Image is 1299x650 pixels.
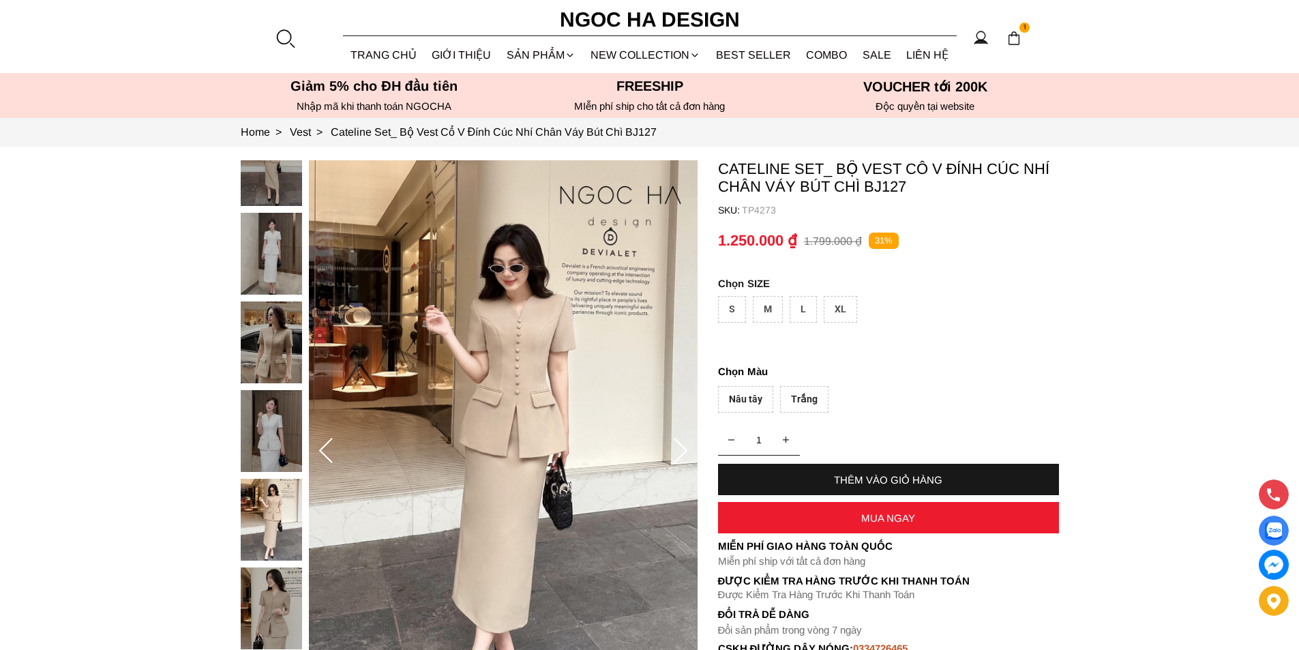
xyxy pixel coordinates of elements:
[792,100,1059,113] h6: Độc quyền tại website
[290,126,331,138] a: Link to Vest
[718,160,1059,196] p: Cateline Set_ Bộ Vest Cổ V Đính Cúc Nhí Chân Váy Bút Chì BJ127
[753,296,783,323] div: M
[583,37,708,73] a: NEW COLLECTION
[297,100,451,112] font: Nhập mã khi thanh toán NGOCHA
[718,555,865,567] font: Miễn phí ship với tất cả đơn hàng
[718,278,1059,289] p: SIZE
[792,78,1059,95] h5: VOUCHER tới 200K
[548,3,752,36] a: Ngoc Ha Design
[1265,522,1282,540] img: Display image
[780,386,828,413] div: Trắng
[824,296,857,323] div: XL
[718,205,742,216] h6: SKU:
[311,126,328,138] span: >
[241,567,302,649] img: Cateline Set_ Bộ Vest Cổ V Đính Cúc Nhí Chân Váy Bút Chì BJ127_mini_5
[616,78,683,93] font: Freeship
[718,575,1059,587] p: Được Kiểm Tra Hàng Trước Khi Thanh Toán
[241,124,302,206] img: Cateline Set_ Bộ Vest Cổ V Đính Cúc Nhí Chân Váy Bút Chì BJ127_mini_0
[718,386,773,413] div: Nâu tây
[1019,23,1030,33] span: 1
[718,512,1059,524] div: MUA NGAY
[718,474,1059,486] div: THÊM VÀO GIỎ HÀNG
[241,213,302,295] img: Cateline Set_ Bộ Vest Cổ V Đính Cúc Nhí Chân Váy Bút Chì BJ127_mini_1
[708,37,799,73] a: BEST SELLER
[331,126,657,138] a: Link to Cateline Set_ Bộ Vest Cổ V Đính Cúc Nhí Chân Váy Bút Chì BJ127
[241,479,302,561] img: Cateline Set_ Bộ Vest Cổ V Đính Cúc Nhí Chân Váy Bút Chì BJ127_mini_4
[804,235,862,248] p: 1.799.000 ₫
[718,426,800,454] input: Quantity input
[1006,31,1021,46] img: img-CART-ICON-ksit0nf1
[742,205,1059,216] p: TP4273
[718,589,1059,601] p: Được Kiểm Tra Hàng Trước Khi Thanh Toán
[718,608,1059,620] h6: Đổi trả dễ dàng
[343,37,425,73] a: TRANG CHỦ
[290,78,458,93] font: Giảm 5% cho ĐH đầu tiên
[790,296,817,323] div: L
[718,624,863,636] font: Đổi sản phẩm trong vòng 7 ngày
[718,364,1059,380] p: Màu
[1259,550,1289,580] a: messenger
[855,37,899,73] a: SALE
[869,233,899,250] p: 31%
[718,296,746,323] div: S
[718,540,893,552] font: Miễn phí giao hàng toàn quốc
[241,301,302,383] img: Cateline Set_ Bộ Vest Cổ V Đính Cúc Nhí Chân Váy Bút Chì BJ127_mini_2
[424,37,499,73] a: GIỚI THIỆU
[899,37,957,73] a: LIÊN HỆ
[798,37,855,73] a: Combo
[1259,516,1289,546] a: Display image
[499,37,584,73] div: SẢN PHẨM
[516,100,783,113] h6: MIễn phí ship cho tất cả đơn hàng
[241,126,290,138] a: Link to Home
[718,232,797,250] p: 1.250.000 ₫
[241,390,302,472] img: Cateline Set_ Bộ Vest Cổ V Đính Cúc Nhí Chân Váy Bút Chì BJ127_mini_3
[270,126,287,138] span: >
